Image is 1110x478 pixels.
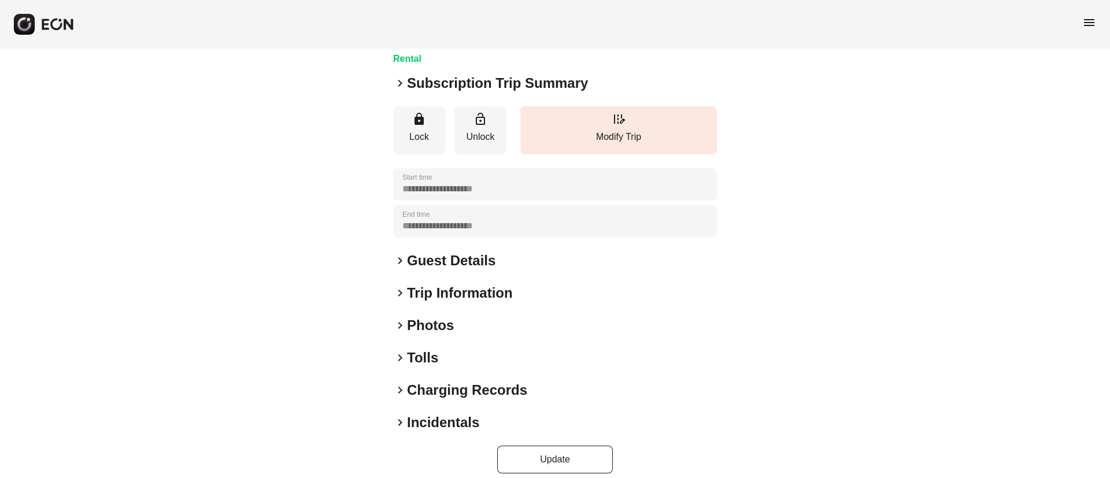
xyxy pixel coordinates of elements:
h3: Rental [393,52,509,66]
span: edit_road [612,112,626,126]
h2: Subscription Trip Summary [407,74,588,92]
h2: Guest Details [407,251,495,270]
p: Lock [399,130,439,144]
p: Modify Trip [526,130,711,144]
span: keyboard_arrow_right [393,383,407,397]
span: lock_open [473,112,487,126]
span: keyboard_arrow_right [393,76,407,90]
button: Modify Trip [520,106,717,154]
h2: Incidentals [407,413,479,432]
h2: Photos [407,316,454,335]
span: keyboard_arrow_right [393,254,407,268]
button: Unlock [454,106,506,154]
h2: Charging Records [407,381,527,399]
span: keyboard_arrow_right [393,318,407,332]
button: Lock [393,106,445,154]
span: lock [412,112,426,126]
h2: Trip Information [407,284,513,302]
span: keyboard_arrow_right [393,286,407,300]
p: Unlock [460,130,501,144]
span: keyboard_arrow_right [393,351,407,365]
span: menu [1082,16,1096,29]
button: Update [497,446,613,473]
h2: Tolls [407,349,438,367]
span: keyboard_arrow_right [393,416,407,429]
